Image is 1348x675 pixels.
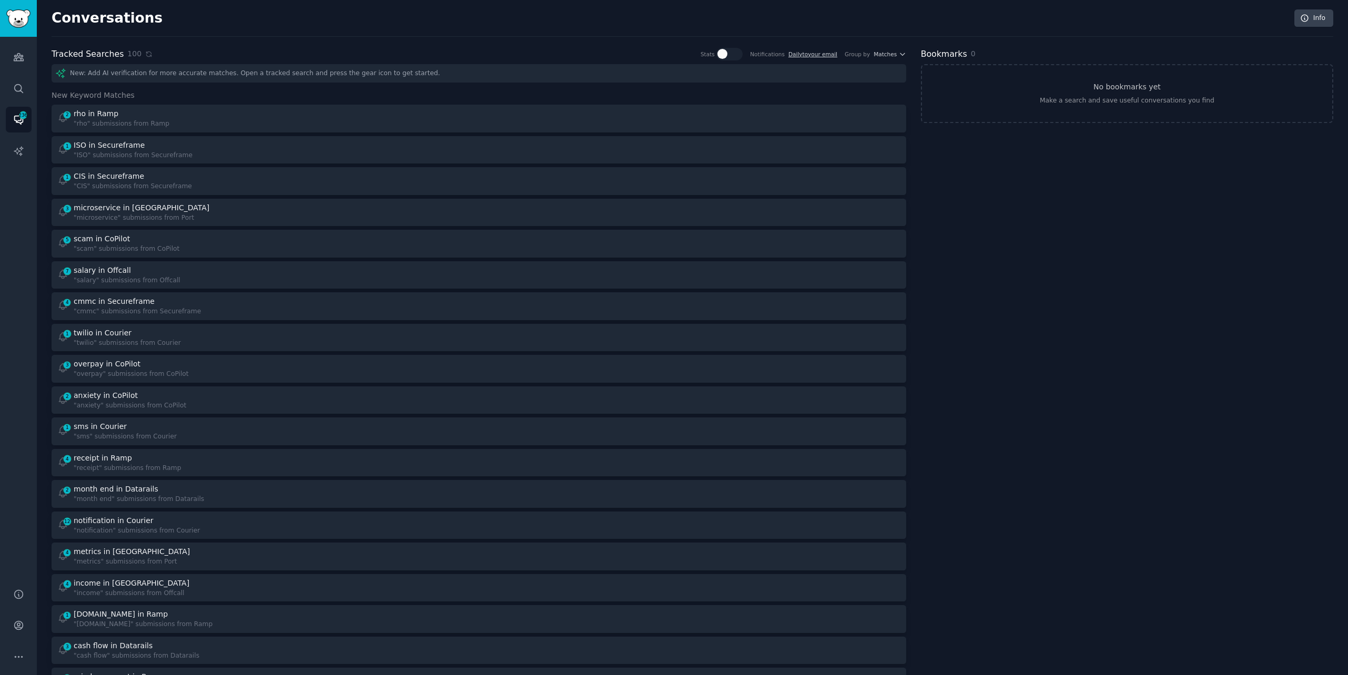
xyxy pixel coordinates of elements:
h2: Tracked Searches [52,48,124,61]
div: Stats [701,50,715,58]
div: "anxiety" submissions from CoPilot [74,401,186,411]
div: cmmc in Secureframe [74,296,155,307]
span: 4 [63,549,72,556]
span: 3 [63,643,72,650]
span: 4 [63,580,72,588]
div: microservice in [GEOGRAPHIC_DATA] [74,202,209,213]
div: scam in CoPilot [74,233,130,244]
div: income in [GEOGRAPHIC_DATA] [74,578,189,589]
div: cash flow in Datarails [74,640,153,651]
span: 5 [63,236,72,243]
div: [DOMAIN_NAME] in Ramp [74,609,168,620]
a: 7salary in Offcall"salary" submissions from Offcall [52,261,906,289]
h2: Conversations [52,10,163,27]
a: No bookmarks yetMake a search and save useful conversations you find [921,64,1333,123]
div: ISO in Secureframe [74,140,145,151]
div: sms in Courier [74,421,127,432]
div: rho in Ramp [74,108,118,119]
a: 1[DOMAIN_NAME] in Ramp"[DOMAIN_NAME]" submissions from Ramp [52,605,906,633]
a: 3overpay in CoPilot"overpay" submissions from CoPilot [52,355,906,383]
div: notification in Courier [74,515,154,526]
div: twilio in Courier [74,328,131,339]
div: "month end" submissions from Datarails [74,495,204,504]
a: 4metrics in [GEOGRAPHIC_DATA]"metrics" submissions from Port [52,543,906,570]
div: "sms" submissions from Courier [74,432,177,442]
span: 12 [63,518,72,525]
a: 1CIS in Secureframe"CIS" submissions from Secureframe [52,167,906,195]
span: 100 [127,48,141,59]
a: 236 [6,107,32,132]
div: "twilio" submissions from Courier [74,339,181,348]
a: 4receipt in Ramp"receipt" submissions from Ramp [52,449,906,477]
div: "ISO" submissions from Secureframe [74,151,192,160]
a: 12notification in Courier"notification" submissions from Courier [52,512,906,539]
a: 4income in [GEOGRAPHIC_DATA]"income" submissions from Offcall [52,574,906,602]
span: 236 [18,111,28,119]
h3: No bookmarks yet [1093,81,1161,93]
div: month end in Datarails [74,484,158,495]
span: 1 [63,611,72,619]
span: 2 [63,111,72,118]
a: 3microservice in [GEOGRAPHIC_DATA]"microservice" submissions from Port [52,199,906,227]
span: 2 [63,486,72,494]
button: Matches [874,50,906,58]
div: receipt in Ramp [74,453,132,464]
div: salary in Offcall [74,265,131,276]
a: 2anxiety in CoPilot"anxiety" submissions from CoPilot [52,386,906,414]
span: 7 [63,268,72,275]
div: Make a search and save useful conversations you find [1040,96,1214,106]
span: New Keyword Matches [52,90,135,101]
div: "notification" submissions from Courier [74,526,200,536]
div: "income" submissions from Offcall [74,589,191,598]
a: 5scam in CoPilot"scam" submissions from CoPilot [52,230,906,258]
span: 1 [63,330,72,337]
div: CIS in Secureframe [74,171,144,182]
div: "salary" submissions from Offcall [74,276,180,285]
a: 2month end in Datarails"month end" submissions from Datarails [52,480,906,508]
div: "scam" submissions from CoPilot [74,244,179,254]
div: "rho" submissions from Ramp [74,119,169,129]
div: "metrics" submissions from Port [74,557,192,567]
div: "receipt" submissions from Ramp [74,464,181,473]
div: anxiety in CoPilot [74,390,138,401]
div: Group by [845,50,870,58]
a: 2rho in Ramp"rho" submissions from Ramp [52,105,906,132]
a: 1sms in Courier"sms" submissions from Courier [52,417,906,445]
div: metrics in [GEOGRAPHIC_DATA] [74,546,190,557]
span: 3 [63,361,72,369]
span: 1 [63,424,72,431]
div: "CIS" submissions from Secureframe [74,182,192,191]
div: New: Add AI verification for more accurate matches. Open a tracked search and press the gear icon... [52,64,906,83]
div: "overpay" submissions from CoPilot [74,370,189,379]
h2: Bookmarks [921,48,967,61]
a: 3cash flow in Datarails"cash flow" submissions from Datarails [52,637,906,664]
a: Info [1294,9,1333,27]
a: 1ISO in Secureframe"ISO" submissions from Secureframe [52,136,906,164]
div: "cmmc" submissions from Secureframe [74,307,201,316]
span: 3 [63,205,72,212]
span: 1 [63,142,72,150]
span: 4 [63,299,72,306]
span: Matches [874,50,897,58]
span: 0 [971,49,976,58]
span: 2 [63,393,72,400]
div: "microservice" submissions from Port [74,213,211,223]
div: Notifications [750,50,785,58]
a: 4cmmc in Secureframe"cmmc" submissions from Secureframe [52,292,906,320]
a: 1twilio in Courier"twilio" submissions from Courier [52,324,906,352]
a: Dailytoyour email [788,51,837,57]
div: "[DOMAIN_NAME]" submissions from Ramp [74,620,212,629]
div: "cash flow" submissions from Datarails [74,651,199,661]
span: 1 [63,173,72,181]
span: 4 [63,455,72,463]
div: overpay in CoPilot [74,359,140,370]
img: GummySearch logo [6,9,31,28]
